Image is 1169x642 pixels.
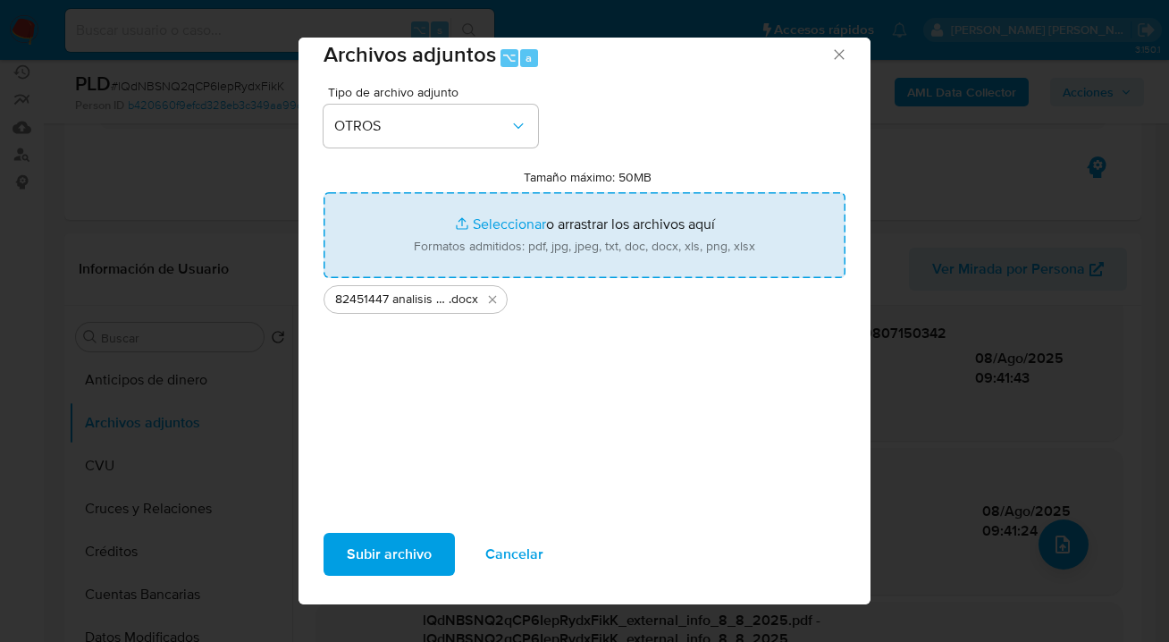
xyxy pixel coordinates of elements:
button: OTROS [324,105,538,148]
span: OTROS [334,117,509,135]
button: Subir archivo [324,533,455,576]
button: Eliminar 82451447 analisis no roi Caselog lQdNBSNQ2qCP6IepRydxFikK_2025_07_18_10_35_36.docx [482,289,503,310]
span: 82451447 analisis no roi Caselog lQdNBSNQ2qCP6IepRydxFikK_2025_07_18_10_35_36 [335,291,449,308]
span: a [526,49,532,66]
span: Archivos adjuntos [324,38,496,70]
ul: Archivos seleccionados [324,278,845,314]
span: Subir archivo [347,535,432,574]
button: Cerrar [830,46,846,62]
span: Tipo de archivo adjunto [328,86,542,98]
span: ⌥ [502,49,516,66]
label: Tamaño máximo: 50MB [524,169,652,185]
span: Cancelar [485,535,543,574]
span: .docx [449,291,478,308]
button: Cancelar [462,533,567,576]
